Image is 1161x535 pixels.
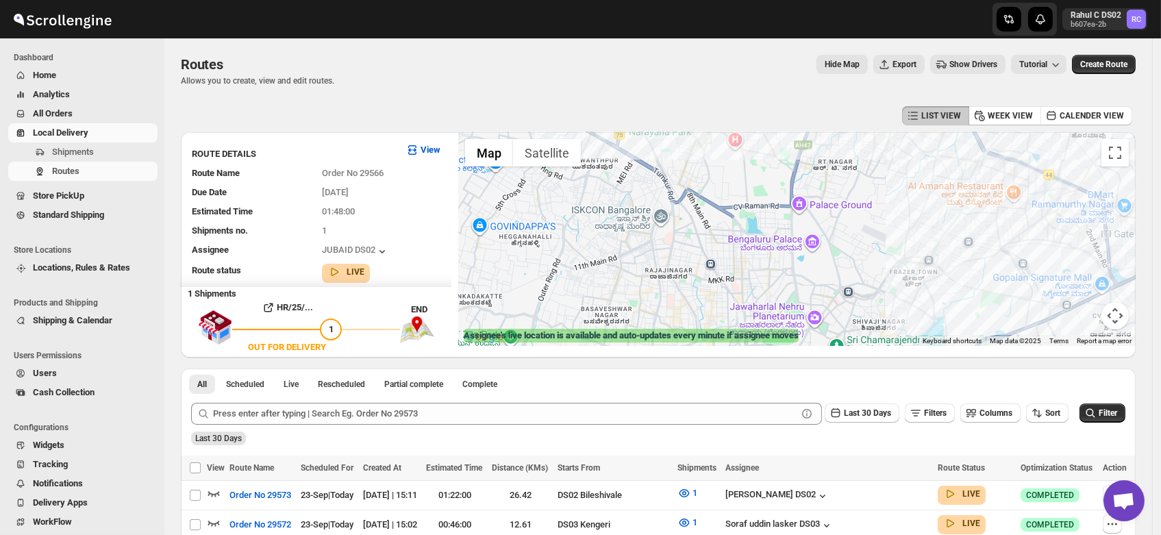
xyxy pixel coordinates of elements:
span: Last 30 Days [844,408,891,418]
span: Order No 29573 [229,488,291,502]
span: Shipments no. [192,225,248,236]
button: Users [8,364,158,383]
span: Analytics [33,89,70,99]
div: 12.61 [492,518,549,532]
button: [PERSON_NAME] DS02 [725,489,829,503]
button: 1 [669,512,706,534]
span: COMPLETED [1026,519,1074,530]
span: Live [284,379,299,390]
span: WorkFlow [33,517,72,527]
span: Complete [462,379,497,390]
button: LIVE [327,265,364,279]
button: Soraf uddin lasker DS03 [725,519,834,532]
span: Route Name [192,168,240,178]
div: [DATE] | 15:02 [363,518,419,532]
b: LIVE [347,267,364,277]
span: Show Drivers [949,59,997,70]
span: Store PickUp [33,190,84,201]
span: Locations, Rules & Rates [33,262,130,273]
span: Notifications [33,478,83,488]
span: Hide Map [825,59,860,70]
span: Map data ©2025 [990,337,1041,345]
button: Widgets [8,436,158,455]
span: 1 [322,225,327,236]
span: Last 30 Days [195,434,242,443]
b: 1 Shipments [181,282,236,299]
button: LIVE [943,487,980,501]
span: Shipping & Calendar [33,315,112,325]
button: Home [8,66,158,85]
text: RC [1132,15,1141,24]
button: Order No 29573 [221,484,299,506]
button: JUBAID DS02 [322,245,389,258]
span: 01:48:00 [322,206,355,216]
span: Shipments [52,147,94,157]
span: Delivery Apps [33,497,88,508]
button: Export [873,55,925,74]
button: WEEK VIEW [969,106,1041,125]
span: 23-Sep | Today [301,490,353,500]
span: Create Route [1080,59,1127,70]
span: Export [892,59,916,70]
span: Local Delivery [33,127,88,138]
b: HR/25/... [277,302,313,312]
button: Notifications [8,474,158,493]
span: LIST VIEW [921,110,961,121]
span: Store Locations [14,245,158,256]
a: Terms (opens in new tab) [1049,337,1069,345]
span: Dashboard [14,52,158,63]
button: Filter [1079,403,1125,423]
div: [DATE] | 15:11 [363,488,419,502]
button: Map action label [816,55,868,74]
span: 1 [692,488,697,498]
span: Users [33,368,57,378]
p: Allows you to create, view and edit routes. [181,75,334,86]
button: HR/25/... [232,297,342,319]
span: Widgets [33,440,64,450]
span: Routes [52,166,79,176]
b: LIVE [962,519,980,528]
span: Action [1103,463,1127,473]
span: Rahul C DS02 [1127,10,1146,29]
span: Optimization Status [1021,463,1093,473]
button: Show satellite imagery [513,139,581,166]
button: Shipping & Calendar [8,311,158,330]
span: Products and Shipping [14,297,158,308]
span: Cash Collection [33,387,95,397]
span: All Orders [33,108,73,119]
img: trip_end.png [400,316,434,343]
button: All routes [189,375,215,394]
button: Sort [1026,403,1069,423]
span: 23-Sep | Today [301,519,353,530]
label: Assignee's live location is available and auto-updates every minute if assignee moves [464,329,799,343]
span: Tutorial [1019,60,1047,69]
button: Last 30 Days [825,403,899,423]
button: Shipments [8,142,158,162]
span: Route Name [229,463,274,473]
span: Rescheduled [318,379,365,390]
div: 26.42 [492,488,549,502]
button: LIVE [943,517,980,530]
button: 1 [669,482,706,504]
button: User menu [1062,8,1147,30]
button: All Orders [8,104,158,123]
p: Rahul C DS02 [1071,10,1121,21]
img: shop.svg [198,301,232,354]
button: Map camera controls [1101,302,1129,329]
span: Scheduled [226,379,264,390]
span: CALENDER VIEW [1060,110,1124,121]
span: [DATE] [322,187,349,197]
button: Locations, Rules & Rates [8,258,158,277]
a: Report a map error [1077,337,1132,345]
button: Create Route [1072,55,1136,74]
div: Open chat [1103,480,1145,521]
button: Keyboard shortcuts [923,336,982,346]
div: 00:46:00 [426,518,484,532]
span: Starts From [558,463,600,473]
div: DS03 Kengeri [558,518,669,532]
button: Show Drivers [930,55,1006,74]
button: Delivery Apps [8,493,158,512]
span: Assignee [725,463,759,473]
